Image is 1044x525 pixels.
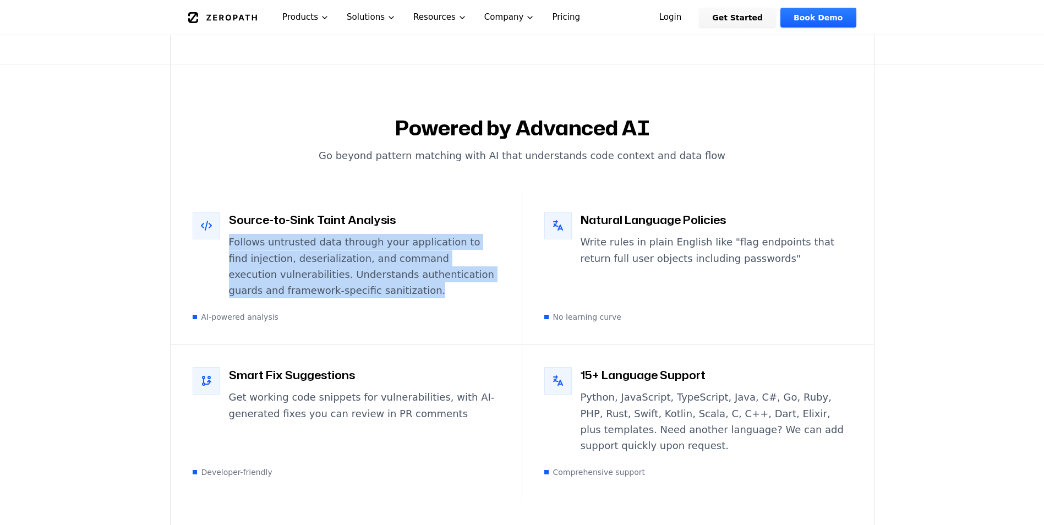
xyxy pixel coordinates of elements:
p: Go beyond pattern matching with AI that understands code context and data flow [311,148,734,163]
p: Write rules in plain English like "flag endpoints that return full user objects including passwords" [581,234,852,266]
span: Developer-friendly [201,467,272,478]
p: Get working code snippets for vulnerabilities, with AI-generated fixes you can review in PR comments [229,389,500,422]
p: Follows untrusted data through your application to find injection, deserialization, and command e... [229,234,500,298]
p: Python, JavaScript, TypeScript, Java, C#, Go, Ruby, PHP, Rust, Swift, Kotlin, Scala, C, C++, Dart... [581,389,852,453]
a: Login [646,8,695,28]
h3: Source-to-Sink Taint Analysis [229,212,500,227]
span: No learning curve [553,311,621,322]
h3: 15+ Language Support [581,367,852,382]
span: Comprehensive support [553,467,646,478]
a: Get Started [699,8,776,28]
h3: Natural Language Policies [581,212,852,227]
h3: Smart Fix Suggestions [229,367,500,382]
a: Book Demo [780,8,856,28]
span: AI-powered analysis [201,311,278,322]
h2: Powered by Advanced AI [184,117,861,139]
